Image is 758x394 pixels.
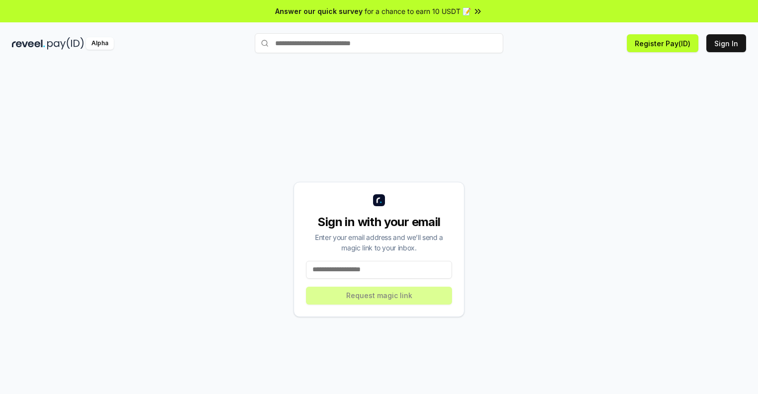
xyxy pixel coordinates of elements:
button: Sign In [706,34,746,52]
img: logo_small [373,194,385,206]
img: pay_id [47,37,84,50]
button: Register Pay(ID) [627,34,698,52]
div: Enter your email address and we’ll send a magic link to your inbox. [306,232,452,253]
div: Sign in with your email [306,214,452,230]
div: Alpha [86,37,114,50]
span: Answer our quick survey [275,6,363,16]
img: reveel_dark [12,37,45,50]
span: for a chance to earn 10 USDT 📝 [365,6,471,16]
